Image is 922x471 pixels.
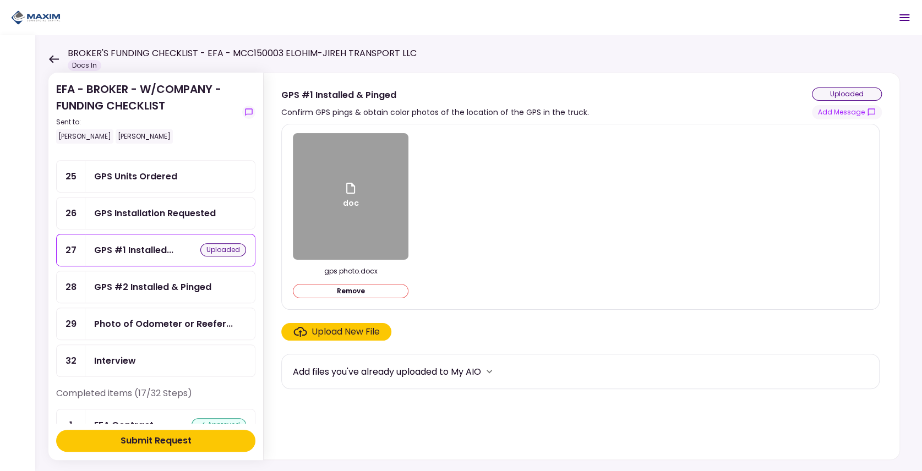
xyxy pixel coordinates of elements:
span: Click here to upload the required document [281,323,391,341]
a: 1EFA Contractapproved [56,409,255,441]
div: Submit Request [121,434,192,447]
button: Remove [293,284,408,298]
a: 28GPS #2 Installed & Pinged [56,271,255,303]
div: uploaded [812,87,882,101]
div: Confirm GPS pings & obtain color photos of the location of the GPS in the truck. [281,106,589,119]
div: [PERSON_NAME] [116,129,173,144]
div: GPS #1 Installed & Pinged [94,243,173,257]
button: more [481,363,498,380]
a: 27GPS #1 Installed & Pingeduploaded [56,234,255,266]
img: Partner icon [11,9,61,26]
button: Submit Request [56,430,255,452]
div: approved [192,418,246,431]
div: gps photo.docx [293,266,408,276]
div: Upload New File [312,325,380,338]
a: 29Photo of Odometer or Reefer hours [56,308,255,340]
div: 26 [57,198,85,229]
div: 25 [57,161,85,192]
div: [PERSON_NAME] [56,129,113,144]
button: Open menu [891,4,918,31]
div: 32 [57,345,85,376]
div: 1 [57,409,85,441]
div: uploaded [200,243,246,256]
a: 25GPS Units Ordered [56,160,255,193]
div: Interview [94,354,136,368]
div: Docs In [68,60,101,71]
button: show-messages [242,106,255,119]
div: doc [343,182,359,211]
div: Sent to: [56,117,238,127]
h1: BROKER'S FUNDING CHECKLIST - EFA - MCC150003 ELOHIM-JIREH TRANSPORT LLC [68,47,417,60]
div: GPS Installation Requested [94,206,216,220]
div: 27 [57,234,85,266]
div: GPS Units Ordered [94,169,177,183]
div: Add files you've already uploaded to My AIO [293,365,481,379]
div: GPS #2 Installed & Pinged [94,280,211,294]
div: EFA - BROKER - W/COMPANY - FUNDING CHECKLIST [56,81,238,144]
a: 32Interview [56,344,255,377]
a: 26GPS Installation Requested [56,197,255,229]
div: Completed items (17/32 Steps) [56,387,255,409]
div: GPS #1 Installed & PingedConfirm GPS pings & obtain color photos of the location of the GPS in th... [263,73,900,460]
div: Photo of Odometer or Reefer hours [94,317,233,331]
div: 28 [57,271,85,303]
div: GPS #1 Installed & Pinged [281,88,589,102]
div: 29 [57,308,85,339]
div: EFA Contract [94,418,154,432]
button: show-messages [812,105,882,119]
